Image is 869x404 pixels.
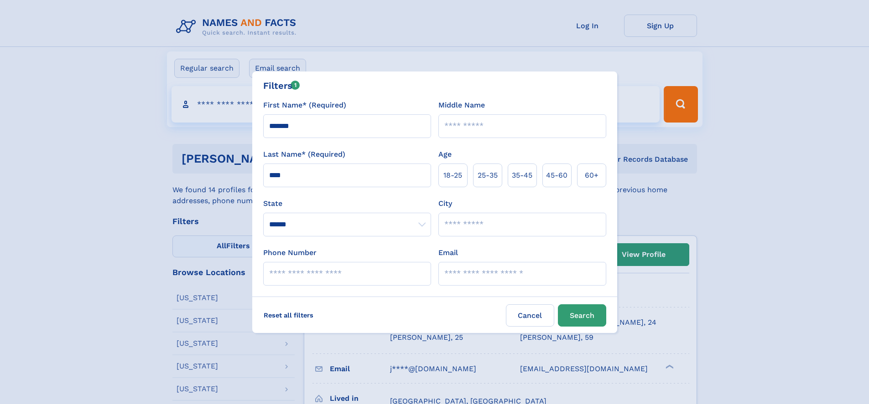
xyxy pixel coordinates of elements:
[506,304,554,327] label: Cancel
[438,247,458,258] label: Email
[263,100,346,111] label: First Name* (Required)
[263,247,317,258] label: Phone Number
[438,149,452,160] label: Age
[546,170,567,181] span: 45‑60
[263,149,345,160] label: Last Name* (Required)
[478,170,498,181] span: 25‑35
[512,170,532,181] span: 35‑45
[263,198,431,209] label: State
[438,198,452,209] label: City
[558,304,606,327] button: Search
[258,304,319,326] label: Reset all filters
[263,79,300,92] div: Filters
[438,100,485,111] label: Middle Name
[585,170,598,181] span: 60+
[443,170,462,181] span: 18‑25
